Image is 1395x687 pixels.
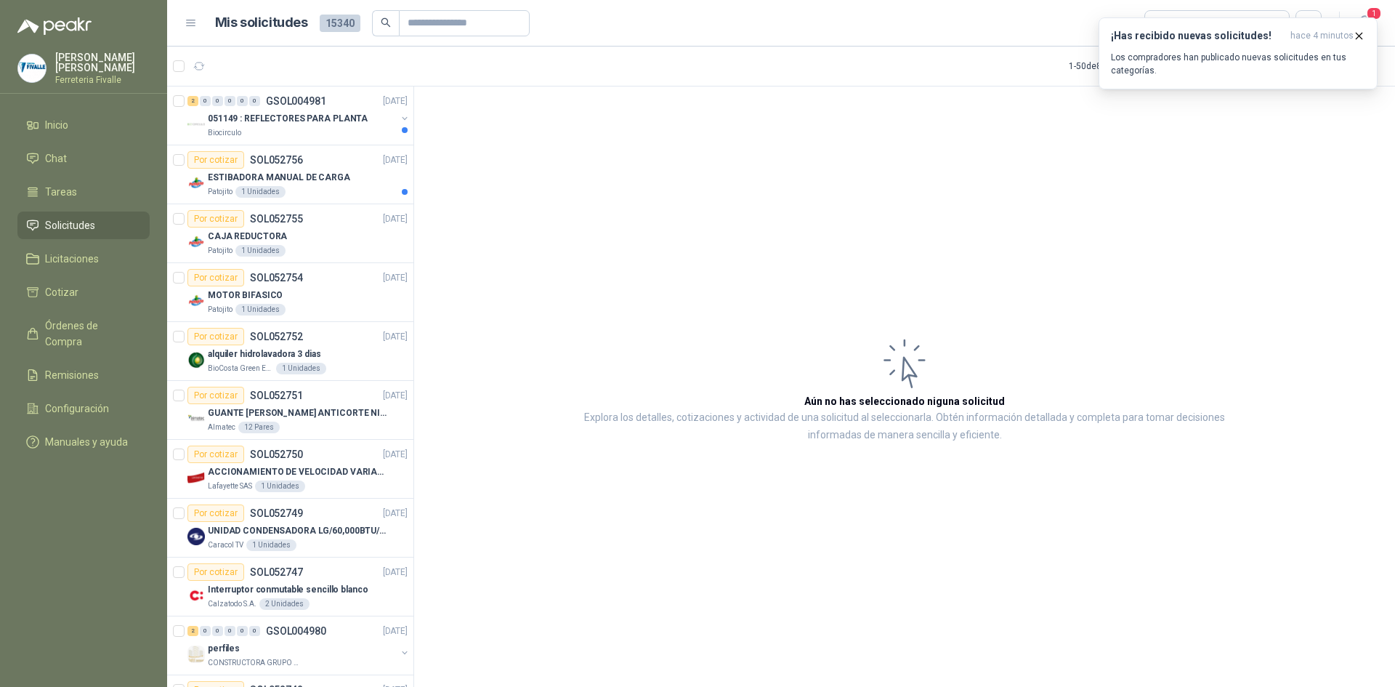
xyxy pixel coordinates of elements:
[383,153,408,167] p: [DATE]
[17,178,150,206] a: Tareas
[1111,30,1285,42] h3: ¡Has recibido nuevas solicitudes!
[17,428,150,456] a: Manuales y ayuda
[225,96,235,106] div: 0
[249,626,260,636] div: 0
[18,55,46,82] img: Company Logo
[187,233,205,251] img: Company Logo
[55,76,150,84] p: Ferreteria Fivalle
[276,363,326,374] div: 1 Unidades
[208,406,389,420] p: GUANTE [PERSON_NAME] ANTICORTE NIV 5 TALLA L
[187,387,244,404] div: Por cotizar
[17,245,150,273] a: Licitaciones
[208,186,232,198] p: Patojito
[215,12,308,33] h1: Mis solicitudes
[167,145,413,204] a: Por cotizarSOL052756[DATE] Company LogoESTIBADORA MANUAL DE CARGAPatojito1 Unidades
[17,111,150,139] a: Inicio
[246,539,296,551] div: 1 Unidades
[167,499,413,558] a: Por cotizarSOL052749[DATE] Company LogoUNIDAD CONDENSADORA LG/60,000BTU/220V/R410A: ICaracol TV1 ...
[187,410,205,427] img: Company Logo
[1069,55,1163,78] div: 1 - 50 de 8264
[187,210,244,228] div: Por cotizar
[17,312,150,355] a: Órdenes de Compra
[187,328,244,345] div: Por cotizar
[383,95,408,108] p: [DATE]
[250,567,303,577] p: SOL052747
[208,583,368,597] p: Interruptor conmutable sencillo blanco
[45,251,99,267] span: Licitaciones
[17,395,150,422] a: Configuración
[250,332,303,342] p: SOL052752
[208,422,235,433] p: Almatec
[237,96,248,106] div: 0
[212,626,223,636] div: 0
[1351,10,1378,36] button: 1
[250,155,303,165] p: SOL052756
[225,626,235,636] div: 0
[45,367,99,383] span: Remisiones
[212,96,223,106] div: 0
[383,212,408,226] p: [DATE]
[45,401,109,417] span: Configuración
[250,273,303,283] p: SOL052754
[17,278,150,306] a: Cotizar
[1111,51,1365,77] p: Los compradores han publicado nuevas solicitudes en tus categorías.
[559,409,1250,444] p: Explora los detalles, cotizaciones y actividad de una solicitud al seleccionarla. Obtén informaci...
[208,539,243,551] p: Caracol TV
[1366,7,1382,20] span: 1
[187,446,244,463] div: Por cotizar
[167,440,413,499] a: Por cotizarSOL052750[DATE] Company LogoACCIONAMIENTO DE VELOCIDAD VARIABLELafayette SAS1 Unidades
[45,284,78,300] span: Cotizar
[1099,17,1378,89] button: ¡Has recibido nuevas solicitudes!hace 4 minutos Los compradores han publicado nuevas solicitudes ...
[383,271,408,285] p: [DATE]
[1154,15,1184,31] div: Todas
[45,184,77,200] span: Tareas
[250,390,303,401] p: SOL052751
[381,17,391,28] span: search
[17,17,92,35] img: Logo peakr
[45,150,67,166] span: Chat
[208,112,368,126] p: 051149 : REFLECTORES PARA PLANTA
[208,171,350,185] p: ESTIBADORA MANUAL DE CARGA
[255,481,305,492] div: 1 Unidades
[208,481,252,492] p: Lafayette SAS
[383,330,408,344] p: [DATE]
[200,626,211,636] div: 0
[187,92,411,139] a: 2 0 0 0 0 0 GSOL004981[DATE] Company Logo051149 : REFLECTORES PARA PLANTABiocirculo
[187,151,244,169] div: Por cotizar
[208,465,389,479] p: ACCIONAMIENTO DE VELOCIDAD VARIABLE
[167,263,413,322] a: Por cotizarSOL052754[DATE] Company LogoMOTOR BIFASICOPatojito1 Unidades
[17,212,150,239] a: Solicitudes
[383,566,408,579] p: [DATE]
[383,389,408,403] p: [DATE]
[187,587,205,604] img: Company Logo
[383,507,408,521] p: [DATE]
[250,214,303,224] p: SOL052755
[45,117,68,133] span: Inicio
[250,508,303,518] p: SOL052749
[187,528,205,545] img: Company Logo
[208,657,299,669] p: CONSTRUCTORA GRUPO FIP
[266,96,326,106] p: GSOL004981
[45,318,136,350] span: Órdenes de Compra
[55,52,150,73] p: [PERSON_NAME] [PERSON_NAME]
[249,96,260,106] div: 0
[208,363,273,374] p: BioCosta Green Energy S.A.S
[259,598,310,610] div: 2 Unidades
[208,642,240,656] p: perfiles
[238,422,280,433] div: 12 Pares
[187,626,198,636] div: 2
[187,351,205,369] img: Company Logo
[187,116,205,133] img: Company Logo
[250,449,303,459] p: SOL052750
[237,626,248,636] div: 0
[208,524,389,538] p: UNIDAD CONDENSADORA LG/60,000BTU/220V/R410A: I
[187,174,205,192] img: Company Logo
[1290,30,1354,42] span: hace 4 minutos
[804,393,1005,409] h3: Aún no has seleccionado niguna solicitud
[187,505,244,522] div: Por cotizar
[167,558,413,616] a: Por cotizarSOL052747[DATE] Company LogoInterruptor conmutable sencillo blancoCalzatodo S.A.2 Unid...
[235,245,286,257] div: 1 Unidades
[235,186,286,198] div: 1 Unidades
[208,245,232,257] p: Patojito
[208,230,287,244] p: CAJA REDUCTORA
